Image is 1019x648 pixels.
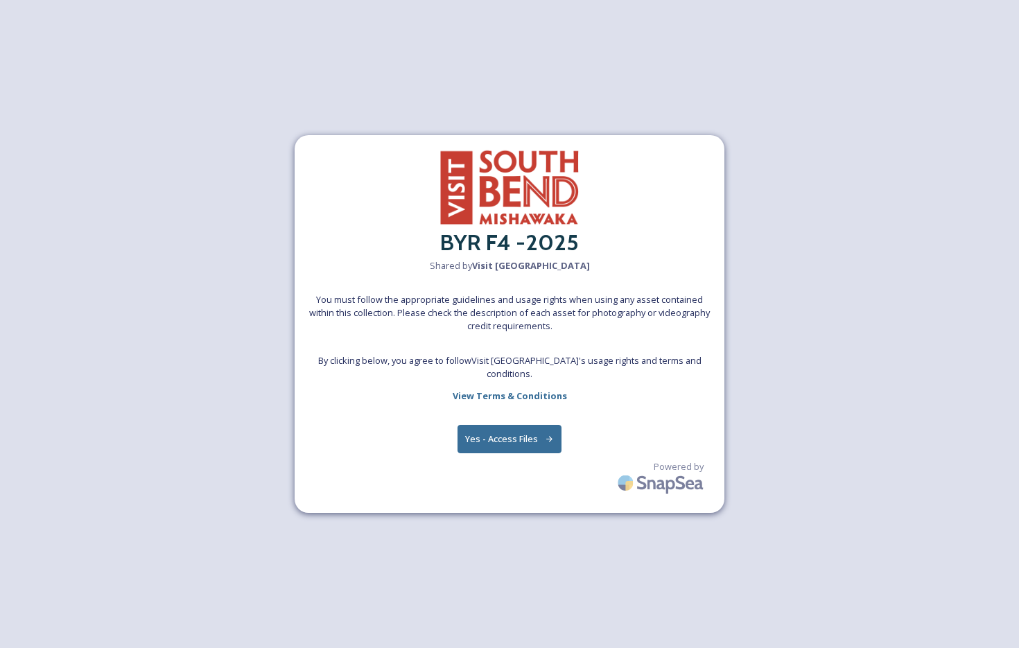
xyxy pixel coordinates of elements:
span: You must follow the appropriate guidelines and usage rights when using any asset contained within... [308,293,711,333]
strong: Visit [GEOGRAPHIC_DATA] [472,259,590,272]
span: Powered by [654,460,704,473]
img: SnapSea Logo [613,466,711,499]
span: By clicking below, you agree to follow Visit [GEOGRAPHIC_DATA] 's usage rights and terms and cond... [308,354,711,380]
button: Yes - Access Files [458,425,561,453]
img: visit-south-bend-mishawaka-logo-vector.png [440,149,579,226]
h2: BYR F4 -2025 [440,226,579,259]
strong: View Terms & Conditions [453,389,567,402]
a: View Terms & Conditions [453,387,567,404]
span: Shared by [430,259,590,272]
